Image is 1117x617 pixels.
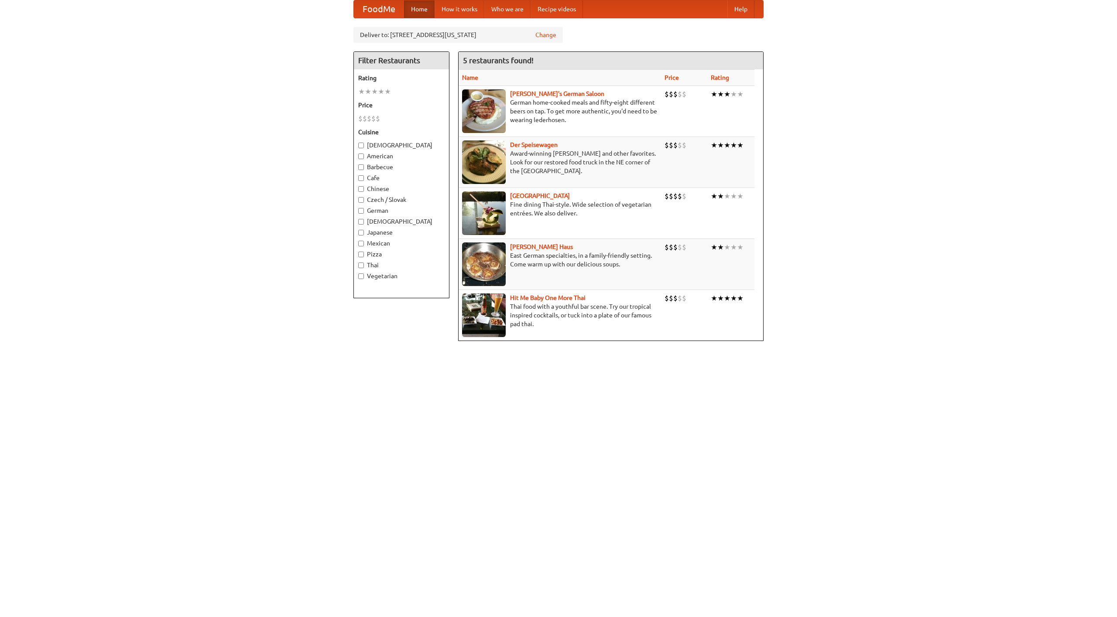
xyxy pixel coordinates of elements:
li: $ [682,140,686,150]
li: $ [673,140,678,150]
label: Cafe [358,174,445,182]
li: ★ [724,89,730,99]
li: ★ [711,140,717,150]
li: ★ [717,191,724,201]
li: ★ [737,293,744,303]
img: speisewagen.jpg [462,140,506,184]
li: ★ [737,140,744,150]
input: Pizza [358,252,364,257]
li: $ [673,89,678,99]
input: [DEMOGRAPHIC_DATA] [358,219,364,225]
a: Hit Me Baby One More Thai [510,294,586,301]
a: [PERSON_NAME] Haus [510,243,573,250]
a: Change [535,31,556,39]
li: $ [665,140,669,150]
li: ★ [717,89,724,99]
li: ★ [730,89,737,99]
p: Award-winning [PERSON_NAME] and other favorites. Look for our restored food truck in the NE corne... [462,149,658,175]
label: American [358,152,445,160]
p: German home-cooked meals and fifty-eight different beers on tap. To get more authentic, you'd nee... [462,98,658,124]
label: Barbecue [358,163,445,171]
a: Help [727,0,754,18]
li: ★ [724,140,730,150]
li: $ [371,114,376,123]
input: Thai [358,262,364,268]
li: ★ [724,191,730,201]
input: American [358,153,364,159]
li: ★ [730,242,737,252]
li: $ [678,191,682,201]
input: Cafe [358,175,364,181]
li: $ [665,89,669,99]
li: ★ [737,242,744,252]
li: $ [682,89,686,99]
p: Thai food with a youthful bar scene. Try our tropical inspired cocktails, or tuck into a plate of... [462,302,658,328]
input: German [358,208,364,214]
li: ★ [730,293,737,303]
li: $ [669,293,673,303]
li: ★ [724,242,730,252]
label: Pizza [358,250,445,259]
li: ★ [724,293,730,303]
a: Der Speisewagen [510,141,558,148]
li: ★ [711,89,717,99]
div: Deliver to: [STREET_ADDRESS][US_STATE] [353,27,563,43]
li: $ [682,242,686,252]
li: $ [678,140,682,150]
ng-pluralize: 5 restaurants found! [463,56,534,65]
label: Thai [358,261,445,269]
a: [PERSON_NAME]'s German Saloon [510,90,604,97]
li: $ [673,293,678,303]
a: Home [404,0,435,18]
a: Who we are [484,0,531,18]
img: babythai.jpg [462,293,506,337]
li: ★ [711,242,717,252]
li: ★ [365,87,371,96]
li: ★ [730,191,737,201]
img: esthers.jpg [462,89,506,133]
li: ★ [717,140,724,150]
a: How it works [435,0,484,18]
label: [DEMOGRAPHIC_DATA] [358,141,445,150]
li: ★ [358,87,365,96]
label: German [358,206,445,215]
li: $ [678,89,682,99]
li: ★ [371,87,378,96]
label: Czech / Slovak [358,195,445,204]
input: Chinese [358,186,364,192]
li: ★ [737,89,744,99]
li: $ [358,114,363,123]
li: ★ [378,87,384,96]
li: $ [682,293,686,303]
label: Chinese [358,184,445,193]
li: $ [673,191,678,201]
label: Japanese [358,228,445,237]
li: ★ [737,191,744,201]
h5: Price [358,101,445,109]
li: $ [678,242,682,252]
a: Rating [711,74,729,81]
li: $ [367,114,371,123]
h4: Filter Restaurants [354,52,449,69]
li: ★ [717,242,724,252]
li: ★ [711,293,717,303]
li: ★ [384,87,391,96]
input: Vegetarian [358,273,364,279]
li: $ [669,191,673,201]
input: [DEMOGRAPHIC_DATA] [358,143,364,148]
a: Recipe videos [531,0,583,18]
img: kohlhaus.jpg [462,242,506,286]
label: Mexican [358,239,445,248]
li: ★ [717,293,724,303]
img: satay.jpg [462,191,506,235]
li: $ [678,293,682,303]
p: East German specialties, in a family-friendly setting. Come warm up with our delicious soups. [462,251,658,269]
li: $ [665,242,669,252]
label: Vegetarian [358,272,445,280]
input: Czech / Slovak [358,197,364,203]
li: $ [376,114,380,123]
